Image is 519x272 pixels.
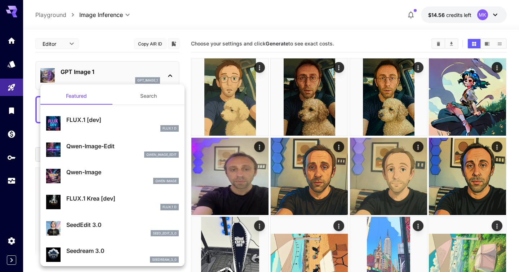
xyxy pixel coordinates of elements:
[163,126,177,131] p: FLUX.1 D
[146,152,177,157] p: qwen_image_edit
[66,142,179,150] p: Qwen-Image-Edit
[46,218,179,240] div: SeedEdit 3.0seed_edit_3_0
[46,191,179,213] div: FLUX.1 Krea [dev]FLUX.1 D
[40,87,112,105] button: Featured
[46,244,179,266] div: Seedream 3.0seedream_3_0
[153,231,177,236] p: seed_edit_3_0
[66,246,179,255] p: Seedream 3.0
[66,220,179,229] p: SeedEdit 3.0
[66,115,179,124] p: FLUX.1 [dev]
[112,87,185,105] button: Search
[152,257,177,262] p: seedream_3_0
[46,165,179,187] div: Qwen-ImageQwen Image
[46,113,179,135] div: FLUX.1 [dev]FLUX.1 D
[155,179,177,184] p: Qwen Image
[66,168,179,176] p: Qwen-Image
[46,139,179,161] div: Qwen-Image-Editqwen_image_edit
[66,194,179,203] p: FLUX.1 Krea [dev]
[163,205,177,210] p: FLUX.1 D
